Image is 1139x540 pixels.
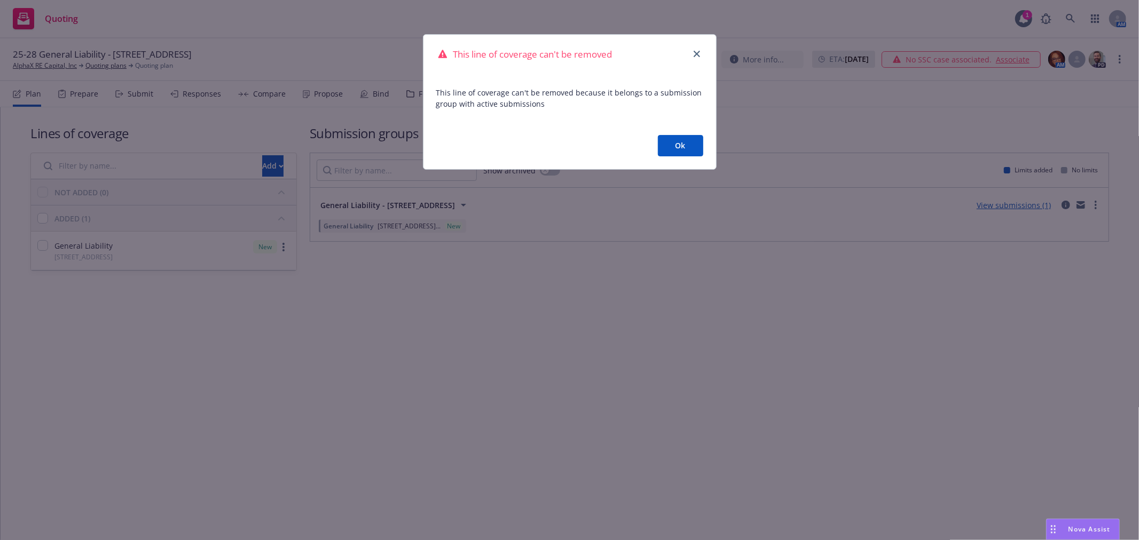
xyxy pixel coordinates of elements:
[690,47,703,60] a: close
[1047,519,1060,539] div: Drag to move
[1069,525,1111,534] span: Nova Assist
[453,47,612,61] span: This line of coverage can't be removed
[658,135,703,156] button: Ok
[1046,519,1120,540] button: Nova Assist
[423,74,716,122] span: This line of coverage can't be removed because it belongs to a submission group with active submi...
